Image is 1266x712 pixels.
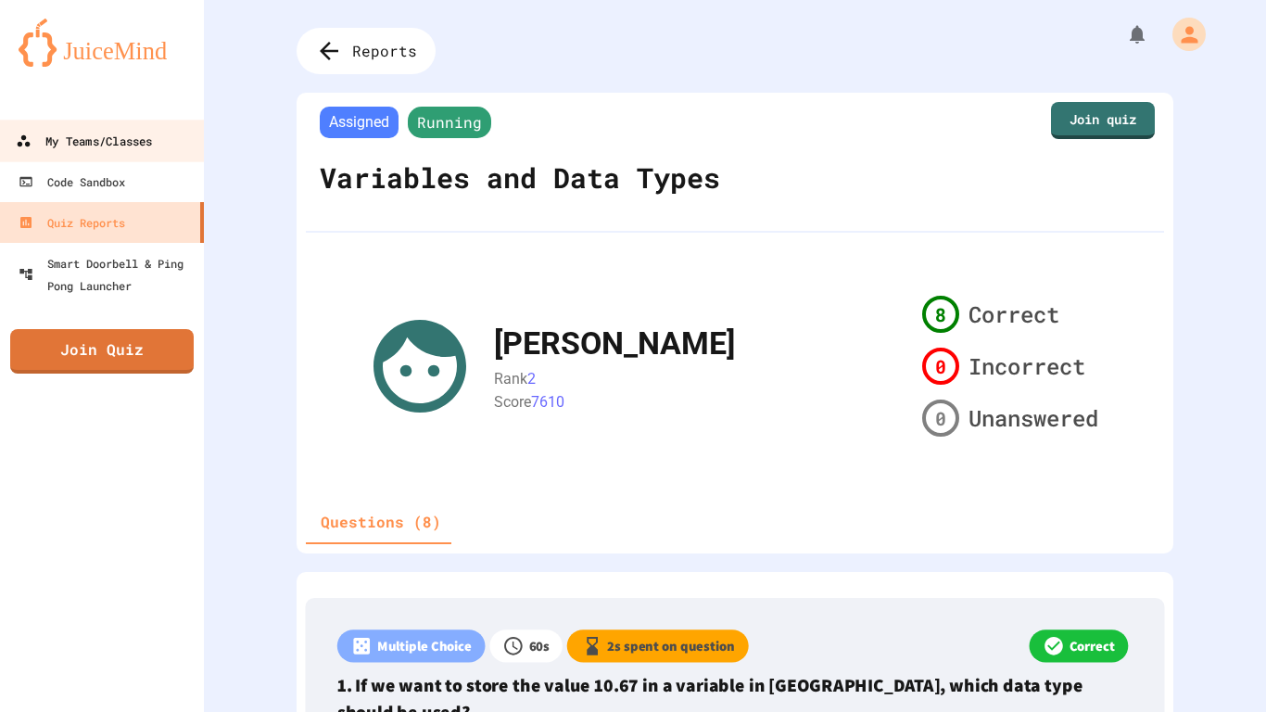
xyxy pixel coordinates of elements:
div: My Teams/Classes [16,130,152,153]
span: 7610 [531,392,564,410]
div: Variables and Data Types [315,143,725,212]
a: Join Quiz [10,329,194,374]
p: Correct [1070,636,1115,656]
div: 0 [922,400,959,437]
span: Reports [352,40,417,62]
span: Unanswered [968,401,1098,435]
p: Multiple Choice [377,636,472,656]
span: Running [408,107,491,138]
span: 2 [527,370,536,388]
p: 60 s [529,636,551,656]
a: Join quiz [1051,102,1155,139]
span: Incorrect [968,350,1085,383]
div: 0 [922,348,959,385]
div: Smart Doorbell & Ping Pong Launcher [19,252,196,297]
img: logo-orange.svg [19,19,185,67]
p: 2 s spent on question [607,636,734,656]
span: Score [494,392,531,410]
span: Assigned [320,107,399,138]
button: Questions (8) [306,500,456,544]
div: Quiz Reports [19,211,125,234]
div: My Notifications [1092,19,1153,50]
div: [PERSON_NAME] [494,320,735,367]
span: Correct [968,298,1059,331]
div: My Account [1153,13,1210,56]
div: Code Sandbox [19,171,125,193]
div: basic tabs example [306,500,456,544]
div: 8 [922,296,959,333]
span: Rank [494,370,527,388]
